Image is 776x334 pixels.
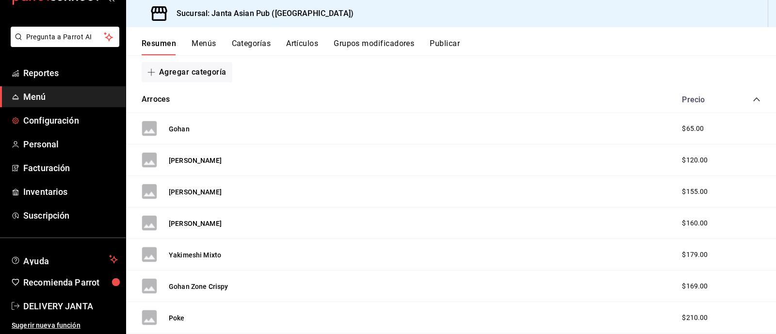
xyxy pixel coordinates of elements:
[23,66,118,80] span: Reportes
[23,138,118,151] span: Personal
[682,155,708,165] span: $120.00
[232,39,271,55] button: Categorías
[169,124,190,134] button: Gohan
[334,39,414,55] button: Grupos modificadores
[753,95,760,103] button: collapse-category-row
[23,90,118,103] span: Menú
[682,313,708,323] span: $210.00
[26,32,104,42] span: Pregunta a Parrot AI
[682,218,708,228] span: $160.00
[23,209,118,222] span: Suscripción
[11,27,119,47] button: Pregunta a Parrot AI
[682,281,708,291] span: $169.00
[23,300,118,313] span: DELIVERY JANTA
[169,8,354,19] h3: Sucursal: Janta Asian Pub ([GEOGRAPHIC_DATA])
[142,39,776,55] div: navigation tabs
[169,187,222,197] button: [PERSON_NAME]
[12,320,118,331] span: Sugerir nueva función
[7,39,119,49] a: Pregunta a Parrot AI
[682,187,708,197] span: $155.00
[682,124,704,134] span: $65.00
[169,156,222,165] button: [PERSON_NAME]
[169,282,228,291] button: Gohan Zone Crispy
[286,39,318,55] button: Artículos
[142,94,170,105] button: Arroces
[23,161,118,175] span: Facturación
[169,250,221,260] button: Yakimeshi Mixto
[23,254,105,265] span: Ayuda
[23,185,118,198] span: Inventarios
[169,313,185,323] button: Poke
[430,39,460,55] button: Publicar
[192,39,216,55] button: Menús
[169,219,222,228] button: [PERSON_NAME]
[23,276,118,289] span: Recomienda Parrot
[672,95,734,104] div: Precio
[142,39,176,55] button: Resumen
[682,250,708,260] span: $179.00
[142,62,232,82] button: Agregar categoría
[23,114,118,127] span: Configuración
